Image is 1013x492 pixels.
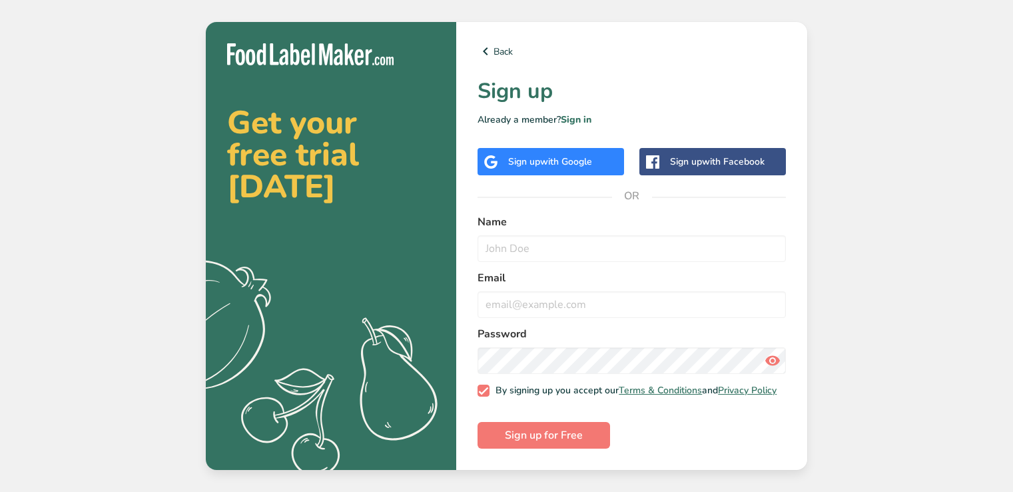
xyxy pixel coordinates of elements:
h2: Get your free trial [DATE] [227,107,435,203]
button: Sign up for Free [478,422,610,449]
p: Already a member? [478,113,786,127]
input: email@example.com [478,291,786,318]
span: with Facebook [702,155,765,168]
label: Name [478,214,786,230]
span: with Google [540,155,592,168]
img: Food Label Maker [227,43,394,65]
a: Sign in [561,113,591,126]
span: By signing up you accept our and [490,385,777,397]
div: Sign up [670,155,765,169]
a: Back [478,43,786,59]
label: Password [478,326,786,342]
label: Email [478,270,786,286]
div: Sign up [508,155,592,169]
a: Terms & Conditions [619,384,702,397]
a: Privacy Policy [718,384,777,397]
input: John Doe [478,235,786,262]
h1: Sign up [478,75,786,107]
span: Sign up for Free [505,427,583,443]
span: OR [612,176,652,216]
